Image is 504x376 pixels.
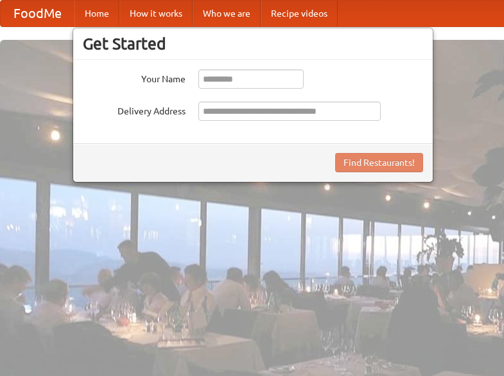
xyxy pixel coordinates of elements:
[83,69,186,85] label: Your Name
[1,1,74,26] a: FoodMe
[119,1,193,26] a: How it works
[83,34,423,53] h3: Get Started
[193,1,261,26] a: Who we are
[261,1,338,26] a: Recipe videos
[83,102,186,118] label: Delivery Address
[335,153,423,172] button: Find Restaurants!
[74,1,119,26] a: Home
